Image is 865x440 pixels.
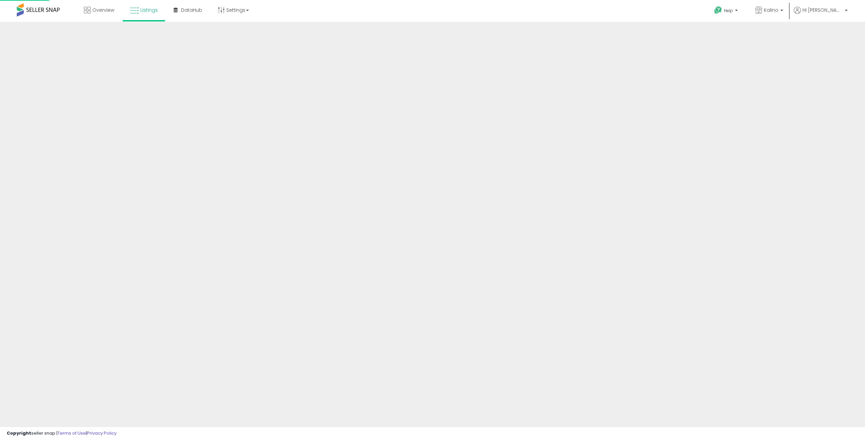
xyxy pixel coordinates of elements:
[764,7,778,13] span: Kalino
[92,7,114,13] span: Overview
[714,6,722,14] i: Get Help
[794,7,848,22] a: Hi [PERSON_NAME]
[709,1,744,22] a: Help
[803,7,843,13] span: Hi [PERSON_NAME]
[181,7,202,13] span: DataHub
[724,8,733,13] span: Help
[140,7,158,13] span: Listings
